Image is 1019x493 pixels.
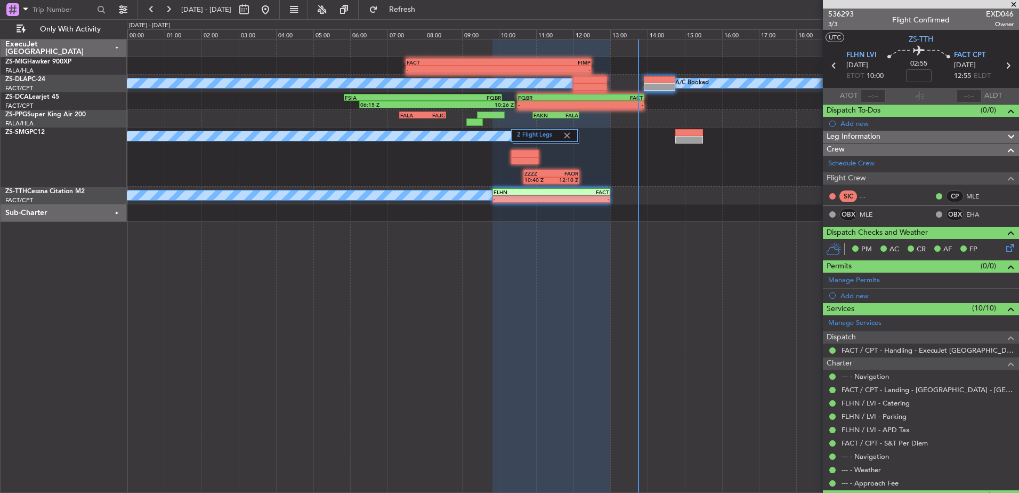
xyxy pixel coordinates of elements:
[846,60,868,71] span: [DATE]
[462,29,499,39] div: 09:00
[562,131,572,140] img: gray-close.svg
[5,188,85,195] a: ZS-TTHCessna Citation M2
[867,71,884,82] span: 10:00
[846,71,864,82] span: ETOT
[846,50,877,61] span: FLHN LVI
[839,190,857,202] div: SIC
[610,29,648,39] div: 13:00
[842,452,889,461] a: --- - Navigation
[33,2,94,18] input: Trip Number
[201,29,239,39] div: 02:00
[917,244,926,255] span: CR
[165,29,202,39] div: 01:00
[910,59,927,69] span: 02:55
[499,66,591,73] div: -
[966,210,990,219] a: EHA
[860,192,884,201] div: - -
[276,29,313,39] div: 04:00
[827,172,866,185] span: Flight Crew
[407,59,499,66] div: FACT
[954,50,985,61] span: FACT CPT
[380,6,425,13] span: Refresh
[842,465,881,474] a: --- - Weather
[946,190,964,202] div: CP
[5,76,28,83] span: ZS-DLA
[966,192,990,201] a: MLE
[5,84,33,92] a: FACT/CPT
[981,105,996,116] span: (0/0)
[524,170,552,177] div: ZZZZ
[536,29,573,39] div: 11:00
[954,71,971,82] span: 12:55
[551,189,609,195] div: FACT
[826,33,844,42] button: UTC
[827,260,852,273] span: Permits
[5,94,59,100] a: ZS-DCALearjet 45
[889,244,899,255] span: AC
[499,59,591,66] div: FIMP
[842,399,910,408] a: FLHN / LVI - Catering
[759,29,796,39] div: 17:00
[828,158,875,169] a: Schedule Crew
[842,479,899,488] a: --- - Approach Fee
[423,112,445,118] div: FAJC
[181,5,231,14] span: [DATE] - [DATE]
[5,59,71,65] a: ZS-MIGHawker 900XP
[722,29,759,39] div: 16:00
[5,76,45,83] a: ZS-DLAPC-24
[551,177,578,183] div: 12:10 Z
[685,29,722,39] div: 15:00
[533,112,556,118] div: FAKN
[827,144,845,156] span: Crew
[984,91,1002,101] span: ALDT
[5,188,27,195] span: ZS-TTH
[796,29,834,39] div: 18:00
[5,102,33,110] a: FACT/CPT
[827,303,854,315] span: Services
[986,9,1014,20] span: EXD046
[5,120,34,128] a: FALA/HLA
[313,29,351,39] div: 05:00
[581,101,643,108] div: -
[974,71,991,82] span: ELDT
[842,412,907,421] a: FLHN / LVI - Parking
[946,209,964,220] div: OBX
[840,119,1014,128] div: Add new
[360,101,437,108] div: 06:15 Z
[28,26,112,33] span: Only With Activity
[972,303,996,314] span: (10/10)
[494,189,552,195] div: FLHN
[827,227,928,239] span: Dispatch Checks and Weather
[437,101,514,108] div: 10:26 Z
[943,244,952,255] span: AF
[425,29,462,39] div: 08:00
[581,94,643,101] div: FACT
[5,112,27,118] span: ZS-PPG
[828,9,854,20] span: 536293
[517,131,562,140] label: 2 Flight Legs
[909,34,933,45] span: ZS-TTH
[981,260,996,272] span: (0/0)
[860,210,884,219] a: MLE
[494,196,552,202] div: -
[12,21,116,38] button: Only With Activity
[5,196,33,204] a: FACT/CPT
[861,244,872,255] span: PM
[129,21,170,30] div: [DATE] - [DATE]
[842,372,889,381] a: --- - Navigation
[499,29,536,39] div: 10:00
[556,112,578,118] div: FALA
[5,129,45,136] a: ZS-SMGPC12
[518,101,580,108] div: -
[828,20,854,29] span: 3/3
[524,177,552,183] div: 10:40 Z
[839,209,857,220] div: OBX
[5,59,27,65] span: ZS-MIG
[364,1,428,18] button: Refresh
[127,29,165,39] div: 00:00
[350,29,387,39] div: 06:00
[573,29,611,39] div: 12:00
[827,331,856,344] span: Dispatch
[675,75,709,91] div: A/C Booked
[828,318,881,329] a: Manage Services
